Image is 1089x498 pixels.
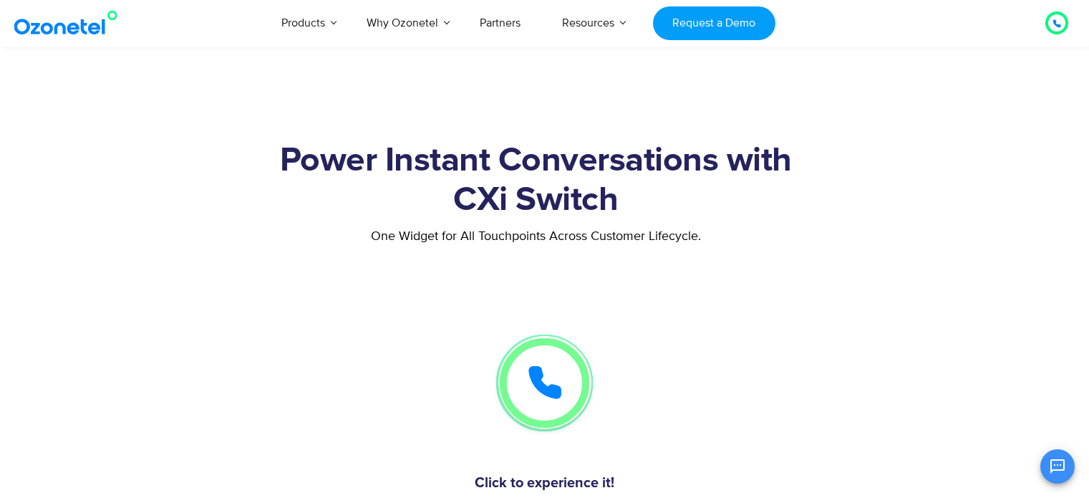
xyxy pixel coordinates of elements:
[653,6,775,40] a: Request a Demo
[105,227,967,246] p: One Widget for All Touchpoints Across Customer Lifecycle.
[105,141,967,220] h1: Power Instant Conversations with CXi Switch
[1040,449,1075,484] button: Open chat
[105,476,985,490] h5: Click to experience it!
